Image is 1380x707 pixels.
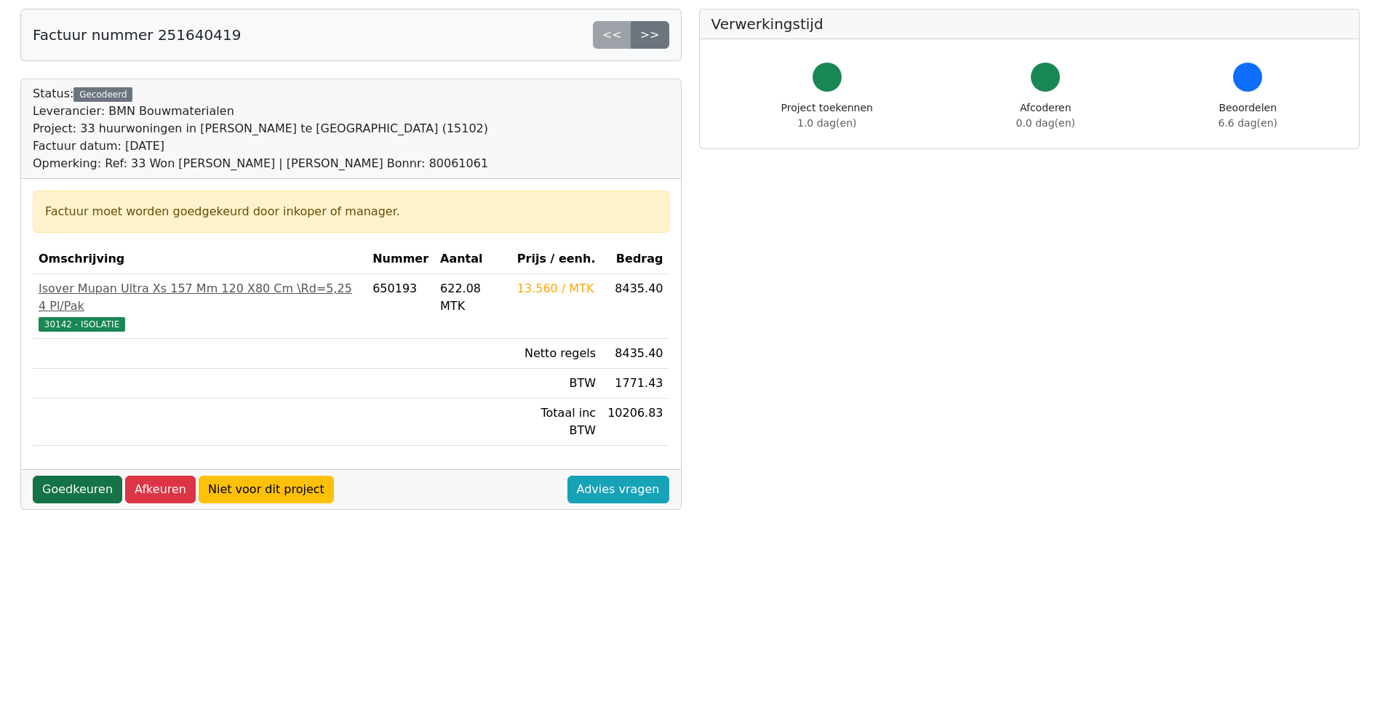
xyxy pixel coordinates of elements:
a: Advies vragen [567,476,669,503]
h5: Verwerkingstijd [711,15,1348,33]
span: 1.0 dag(en) [797,117,856,129]
a: Goedkeuren [33,476,122,503]
div: Opmerking: Ref: 33 Won [PERSON_NAME] | [PERSON_NAME] Bonnr: 80061061 [33,155,488,172]
div: 13.560 / MTK [517,280,596,297]
div: Beoordelen [1219,100,1277,131]
th: Nummer [367,244,434,274]
div: Gecodeerd [73,87,132,102]
td: 10206.83 [602,399,669,446]
td: 1771.43 [602,369,669,399]
th: Omschrijving [33,244,367,274]
div: Project toekennen [781,100,873,131]
a: Afkeuren [125,476,196,503]
div: 622.08 MTK [440,280,506,315]
div: Project: 33 huurwoningen in [PERSON_NAME] te [GEOGRAPHIC_DATA] (15102) [33,120,488,137]
span: 30142 - ISOLATIE [39,317,125,332]
td: BTW [511,369,602,399]
div: Leverancier: BMN Bouwmaterialen [33,103,488,120]
div: Afcoderen [1016,100,1075,131]
div: Factuur datum: [DATE] [33,137,488,155]
div: Status: [33,85,488,172]
h5: Factuur nummer 251640419 [33,26,241,44]
span: 6.6 dag(en) [1219,117,1277,129]
th: Prijs / eenh. [511,244,602,274]
a: Niet voor dit project [199,476,334,503]
td: Netto regels [511,339,602,369]
div: Isover Mupan Ultra Xs 157 Mm 120 X80 Cm \Rd=5,25 4 Pl/Pak [39,280,361,315]
td: 8435.40 [602,274,669,339]
td: 8435.40 [602,339,669,369]
a: Isover Mupan Ultra Xs 157 Mm 120 X80 Cm \Rd=5,25 4 Pl/Pak30142 - ISOLATIE [39,280,361,332]
a: >> [631,21,669,49]
div: Factuur moet worden goedgekeurd door inkoper of manager. [45,203,657,220]
td: Totaal inc BTW [511,399,602,446]
td: 650193 [367,274,434,339]
th: Bedrag [602,244,669,274]
th: Aantal [434,244,511,274]
span: 0.0 dag(en) [1016,117,1075,129]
